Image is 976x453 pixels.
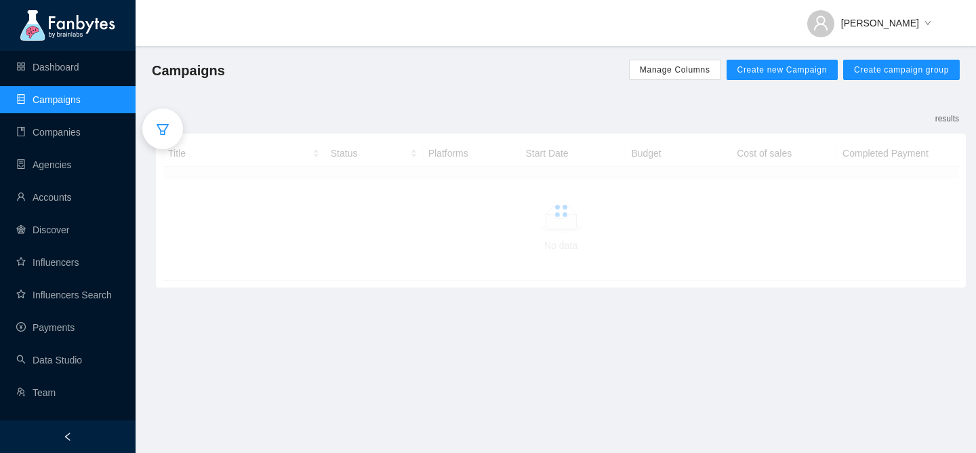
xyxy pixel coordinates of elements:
[16,290,112,300] a: starInfluencers Search
[854,64,949,75] span: Create campaign group
[16,257,79,268] a: starInfluencers
[16,224,69,235] a: radar-chartDiscover
[640,64,710,75] span: Manage Columns
[16,322,75,333] a: pay-circlePayments
[841,16,919,31] span: [PERSON_NAME]
[629,60,721,80] button: Manage Columns
[156,123,169,136] span: filter
[16,62,79,73] a: appstoreDashboard
[727,60,838,80] button: Create new Campaign
[843,60,960,80] button: Create campaign group
[796,7,942,28] button: [PERSON_NAME]down
[152,60,225,81] span: Campaigns
[16,355,82,366] a: searchData Studio
[16,127,81,138] a: bookCompanies
[16,192,72,203] a: userAccounts
[16,94,81,105] a: databaseCampaigns
[737,64,828,75] span: Create new Campaign
[924,20,931,28] span: down
[16,159,72,170] a: containerAgencies
[63,432,73,441] span: left
[16,387,56,398] a: usergroup-addTeam
[935,112,959,125] p: results
[813,15,829,31] span: user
